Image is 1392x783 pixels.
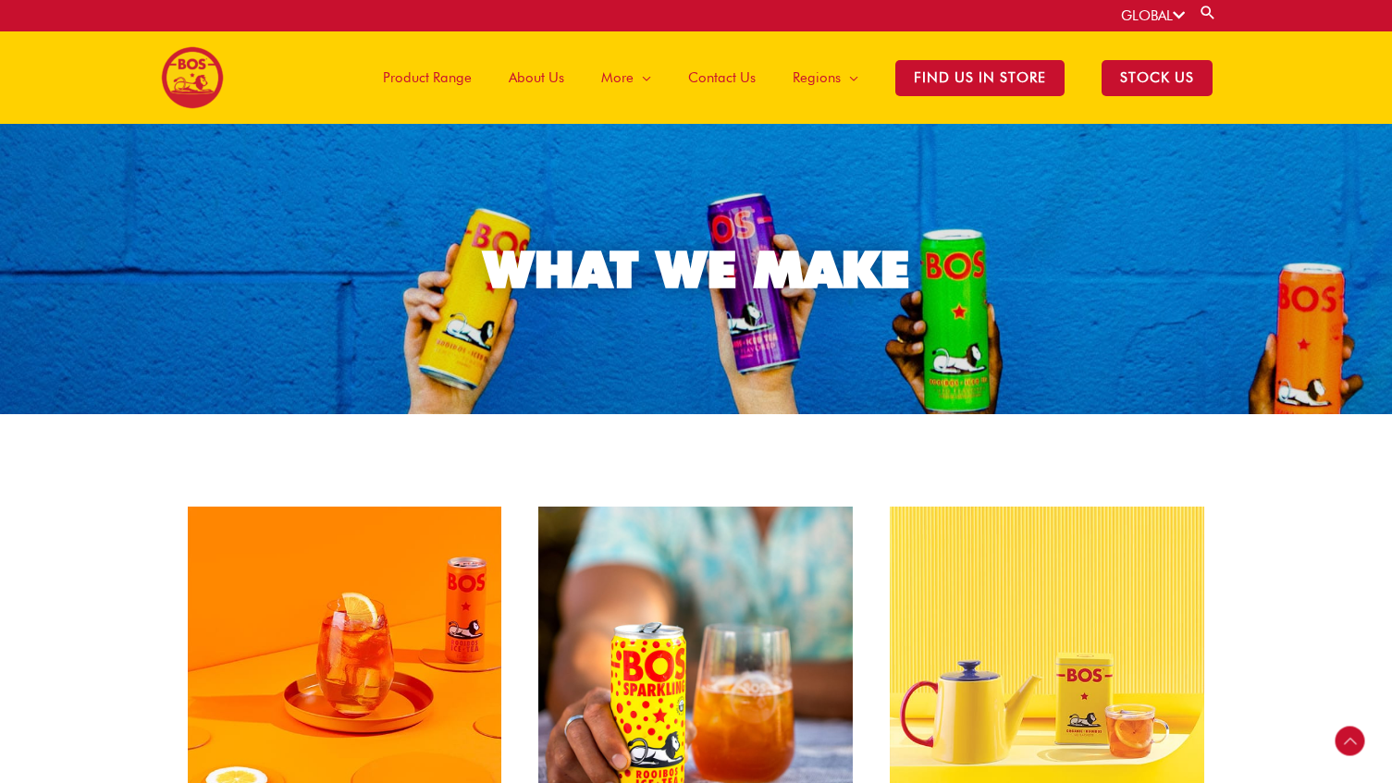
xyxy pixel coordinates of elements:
a: About Us [490,31,583,124]
span: Product Range [383,50,472,105]
a: Find Us in Store [877,31,1083,124]
a: More [583,31,670,124]
nav: Site Navigation [351,31,1231,124]
span: STOCK US [1102,60,1213,96]
a: Product Range [364,31,490,124]
a: Search button [1199,4,1217,21]
span: Find Us in Store [895,60,1065,96]
span: About Us [509,50,564,105]
span: More [601,50,634,105]
a: GLOBAL [1121,7,1185,24]
span: Regions [793,50,841,105]
a: Regions [774,31,877,124]
a: Contact Us [670,31,774,124]
img: BOS logo finals-200px [161,46,224,109]
span: Contact Us [688,50,756,105]
a: STOCK US [1083,31,1231,124]
div: WHAT WE MAKE [484,244,909,295]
